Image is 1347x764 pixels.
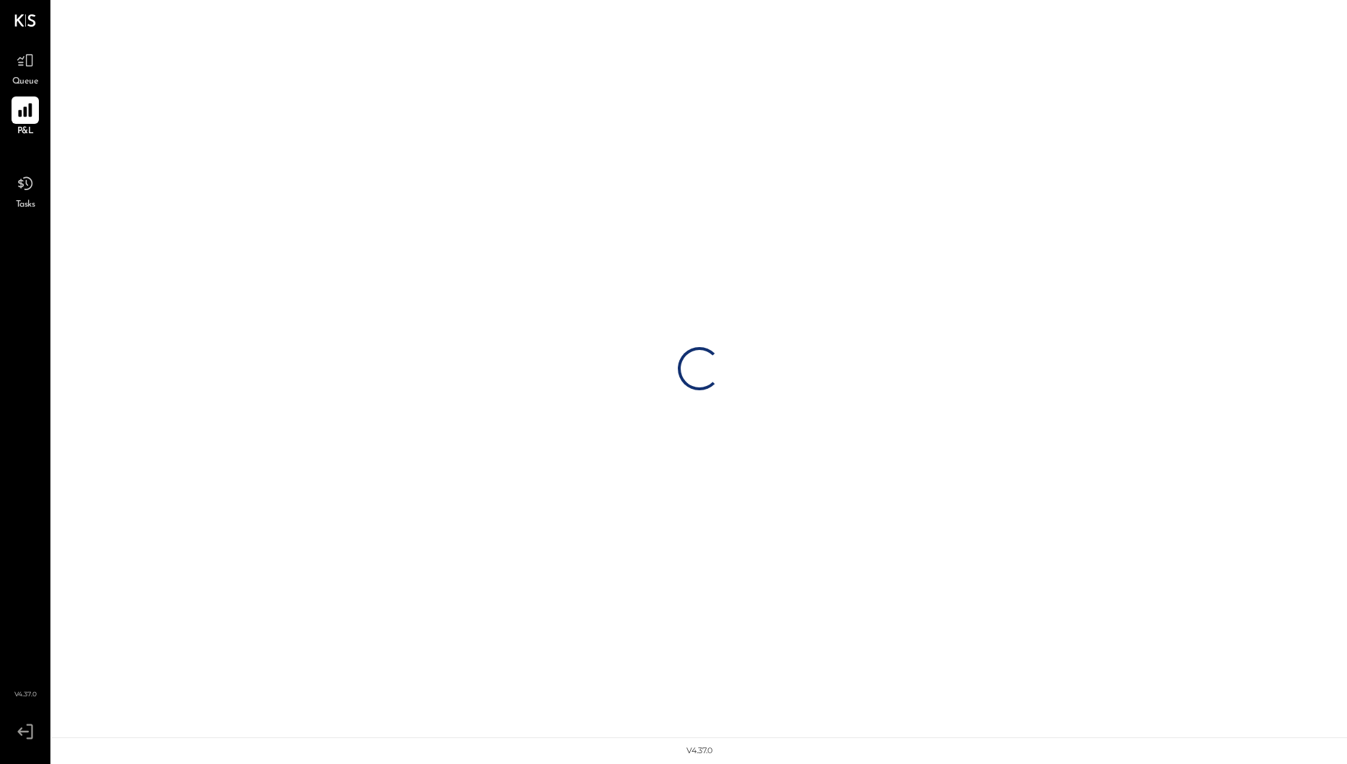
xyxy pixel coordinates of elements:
[1,47,50,89] a: Queue
[1,96,50,138] a: P&L
[1,170,50,212] a: Tasks
[16,199,35,212] span: Tasks
[686,745,712,757] div: v 4.37.0
[17,125,34,138] span: P&L
[12,76,39,89] span: Queue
